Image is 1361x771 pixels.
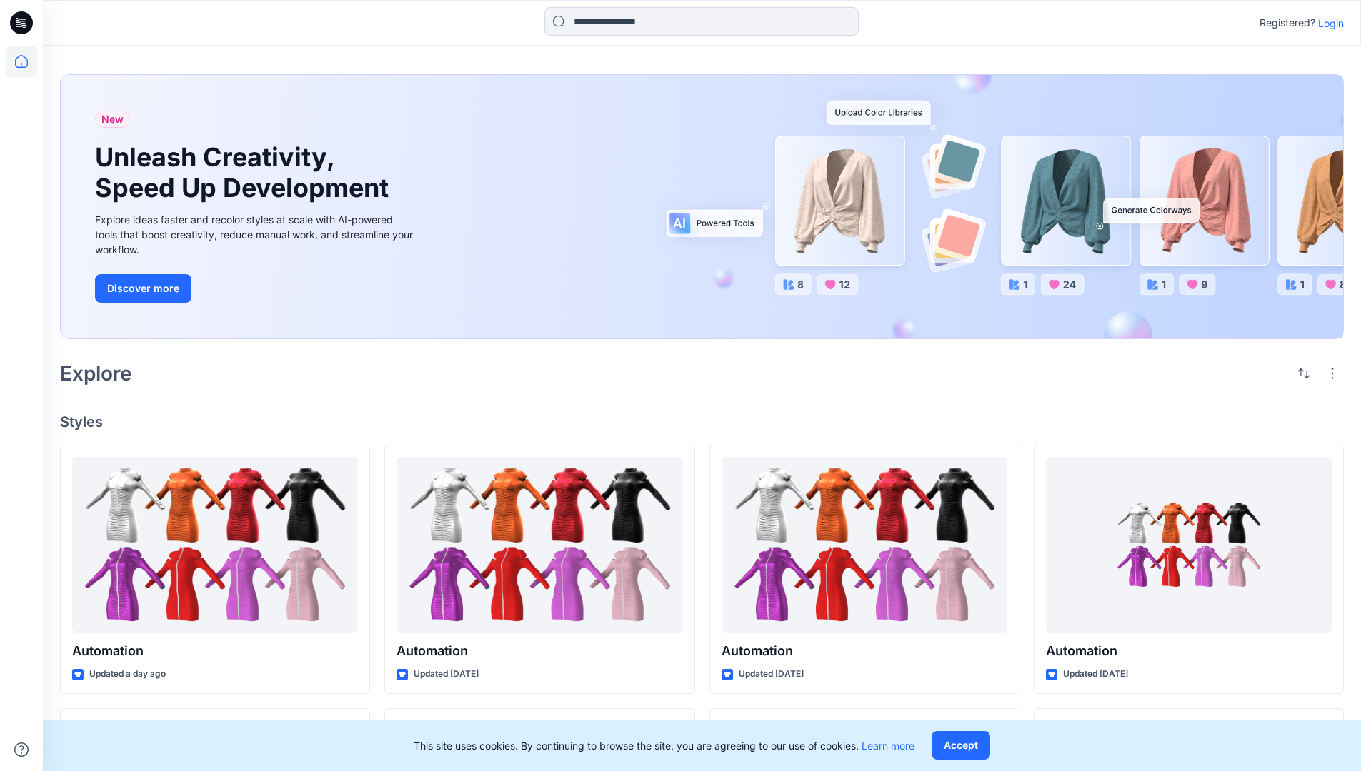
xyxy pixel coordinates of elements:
[72,641,358,661] p: Automation
[1063,667,1128,682] p: Updated [DATE]
[95,142,395,203] h1: Unleash Creativity, Speed Up Development
[1318,16,1344,31] p: Login
[72,457,358,633] a: Automation
[414,738,914,753] p: This site uses cookies. By continuing to browse the site, you are agreeing to our use of cookies.
[95,212,417,257] div: Explore ideas faster and recolor styles at scale with AI-powered tools that boost creativity, red...
[89,667,166,682] p: Updated a day ago
[1046,457,1332,633] a: Automation
[722,641,1007,661] p: Automation
[1046,641,1332,661] p: Automation
[397,641,682,661] p: Automation
[932,731,990,760] button: Accept
[739,667,804,682] p: Updated [DATE]
[101,111,124,128] span: New
[60,362,132,385] h2: Explore
[95,274,191,303] button: Discover more
[1260,14,1315,31] p: Registered?
[862,740,914,752] a: Learn more
[60,413,1344,430] h4: Styles
[722,457,1007,633] a: Automation
[397,457,682,633] a: Automation
[414,667,479,682] p: Updated [DATE]
[95,274,417,303] a: Discover more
